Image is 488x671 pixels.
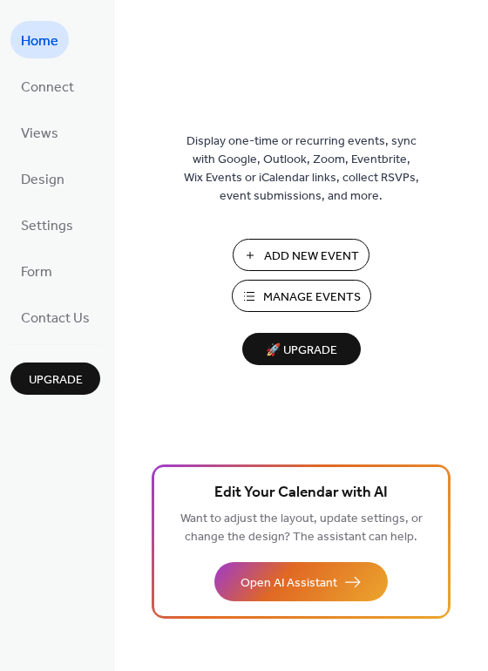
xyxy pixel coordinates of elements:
[232,280,371,312] button: Manage Events
[10,363,100,395] button: Upgrade
[10,206,84,243] a: Settings
[21,305,90,332] span: Contact Us
[10,159,75,197] a: Design
[10,298,100,335] a: Contact Us
[21,259,52,286] span: Form
[10,67,85,105] a: Connect
[184,132,419,206] span: Display one-time or recurring events, sync with Google, Outlook, Zoom, Eventbrite, Wix Events or ...
[10,113,69,151] a: Views
[21,166,64,193] span: Design
[29,371,83,390] span: Upgrade
[10,252,63,289] a: Form
[263,288,361,307] span: Manage Events
[214,481,388,505] span: Edit Your Calendar with AI
[10,21,69,58] a: Home
[233,239,369,271] button: Add New Event
[180,507,423,549] span: Want to adjust the layout, update settings, or change the design? The assistant can help.
[241,574,337,593] span: Open AI Assistant
[242,333,361,365] button: 🚀 Upgrade
[253,339,350,363] span: 🚀 Upgrade
[21,213,73,240] span: Settings
[214,562,388,601] button: Open AI Assistant
[21,28,58,55] span: Home
[21,74,74,101] span: Connect
[21,120,58,147] span: Views
[264,247,359,266] span: Add New Event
